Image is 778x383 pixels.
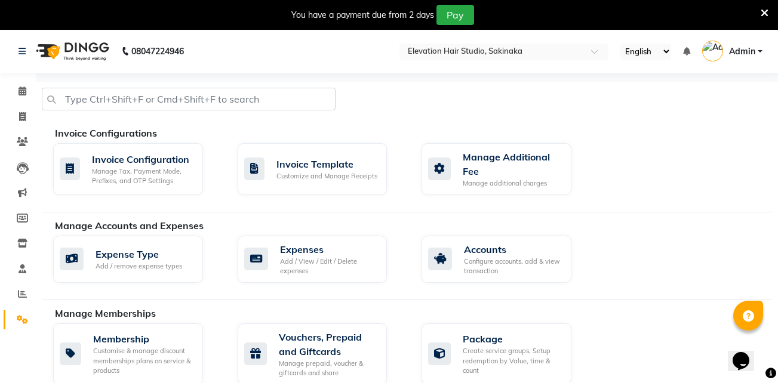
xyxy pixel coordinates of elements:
div: Manage Additional Fee [463,150,562,178]
div: Add / remove expense types [96,261,182,271]
img: Admin [702,41,723,61]
span: Admin [729,45,755,58]
div: Manage additional charges [463,178,562,189]
div: Create service groups, Setup redemption by Value, time & count [463,346,562,376]
div: Membership [93,332,193,346]
input: Type Ctrl+Shift+F or Cmd+Shift+F to search [42,88,336,110]
div: Add / View / Edit / Delete expenses [280,257,378,276]
iframe: chat widget [728,335,766,371]
div: Manage Tax, Payment Mode, Prefixes, and OTP Settings [92,166,193,186]
a: Manage Additional FeeManage additional charges [422,143,588,195]
a: ExpensesAdd / View / Edit / Delete expenses [238,236,404,283]
b: 08047224946 [131,35,184,68]
div: Package [463,332,562,346]
button: Pay [436,5,474,25]
div: Configure accounts, add & view transaction [464,257,562,276]
div: Manage prepaid, voucher & giftcards and share [279,359,378,378]
a: AccountsConfigure accounts, add & view transaction [422,236,588,283]
div: You have a payment due from 2 days [291,9,434,21]
a: Invoice TemplateCustomize and Manage Receipts [238,143,404,195]
a: Expense TypeAdd / remove expense types [53,236,220,283]
div: Accounts [464,242,562,257]
div: Expenses [280,242,378,257]
div: Vouchers, Prepaid and Giftcards [279,330,378,359]
div: Customise & manage discount memberships plans on service & products [93,346,193,376]
img: logo [30,35,112,68]
a: Invoice ConfigurationManage Tax, Payment Mode, Prefixes, and OTP Settings [53,143,220,195]
div: Invoice Template [276,157,377,171]
div: Expense Type [96,247,182,261]
div: Invoice Configuration [92,152,193,166]
div: Customize and Manage Receipts [276,171,377,181]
